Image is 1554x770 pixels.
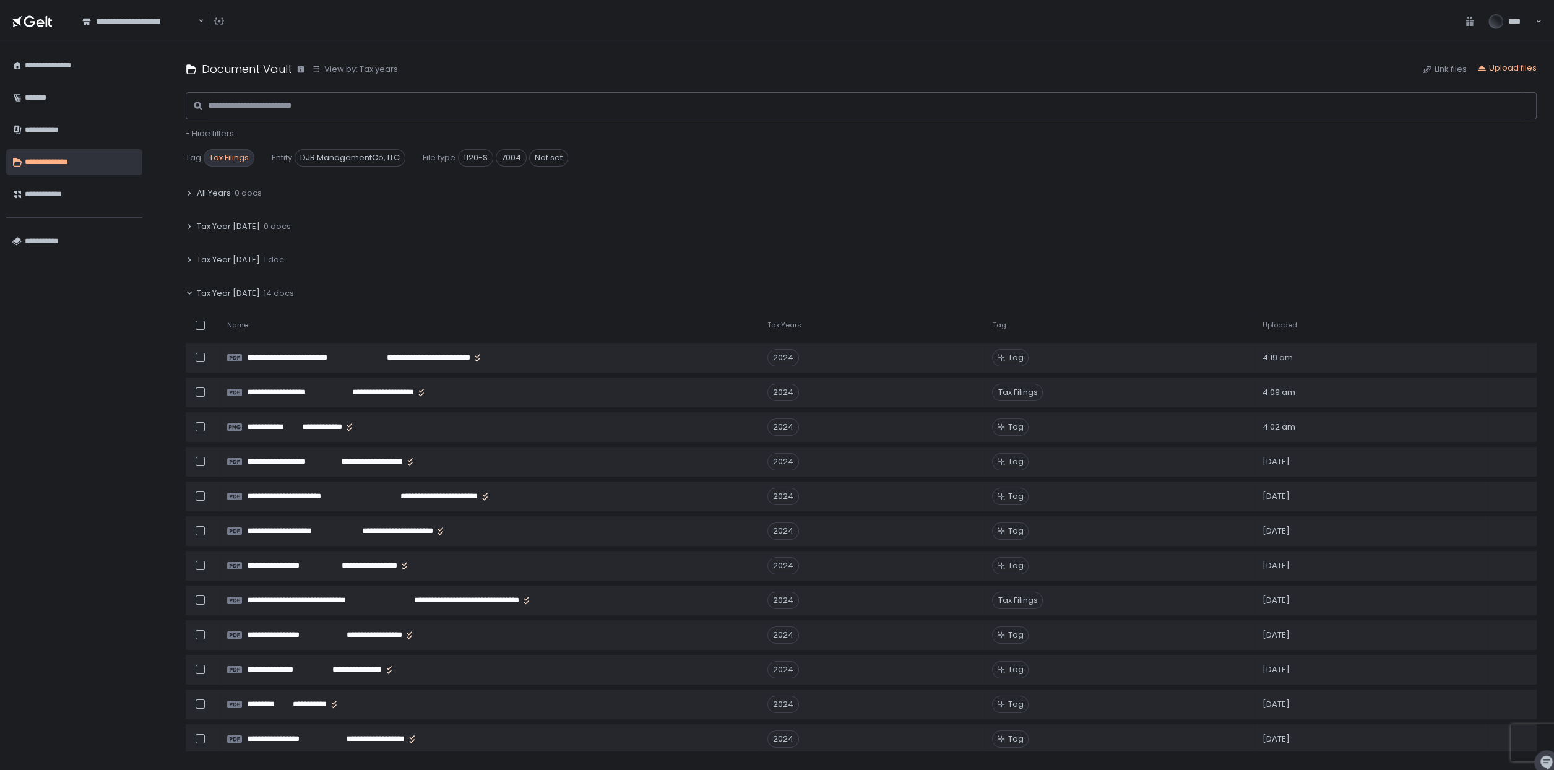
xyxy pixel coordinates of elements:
span: 4:09 am [1263,387,1295,398]
input: Search for option [196,15,197,28]
button: Upload files [1477,63,1537,74]
span: Not set [529,149,568,167]
span: Tag [1008,664,1023,675]
div: 2024 [767,661,799,678]
span: Name [227,321,248,330]
button: Link files [1422,64,1467,75]
span: Tag [1008,456,1023,467]
div: 2024 [767,349,799,366]
span: Tax Year [DATE] [197,288,260,299]
span: 1 doc [264,254,284,266]
div: 2024 [767,557,799,574]
div: Search for option [74,9,204,35]
span: DJR ManagementCo, LLC [295,149,405,167]
div: 2024 [767,418,799,436]
div: 2024 [767,522,799,540]
span: File type [423,152,455,163]
span: Tag [186,152,201,163]
span: [DATE] [1263,699,1290,710]
span: [DATE] [1263,733,1290,745]
div: 2024 [767,384,799,401]
span: Tag [992,321,1006,330]
span: [DATE] [1263,664,1290,675]
span: 4:02 am [1263,422,1295,433]
span: Tag [1008,629,1023,641]
span: Tax Filings [992,592,1043,609]
span: Tax Year [DATE] [197,221,260,232]
span: 7004 [496,149,527,167]
span: [DATE] [1263,491,1290,502]
div: 2024 [767,453,799,470]
span: Tag [1008,699,1023,710]
span: Tax Filings [204,149,254,167]
span: [DATE] [1263,456,1290,467]
span: All Years [197,188,231,199]
span: [DATE] [1263,526,1290,537]
span: 4:19 am [1263,352,1293,363]
span: Uploaded [1263,321,1297,330]
button: - Hide filters [186,128,234,139]
div: 2024 [767,730,799,748]
span: Tag [1008,491,1023,502]
span: 14 docs [264,288,294,299]
span: [DATE] [1263,560,1290,571]
span: Tax Filings [992,384,1043,401]
span: [DATE] [1263,595,1290,606]
button: View by: Tax years [312,64,398,75]
span: 0 docs [264,221,291,232]
span: Tag [1008,422,1023,433]
span: Tax Years [767,321,801,330]
span: 1120-S [458,149,493,167]
span: Tag [1008,733,1023,745]
span: 0 docs [235,188,262,199]
h1: Document Vault [202,61,292,77]
div: 2024 [767,592,799,609]
span: Tax Year [DATE] [197,254,260,266]
div: 2024 [767,488,799,505]
div: 2024 [767,696,799,713]
span: Tag [1008,560,1023,571]
span: [DATE] [1263,629,1290,641]
span: Tag [1008,352,1023,363]
span: Entity [272,152,292,163]
span: Tag [1008,526,1023,537]
div: 2024 [767,626,799,644]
